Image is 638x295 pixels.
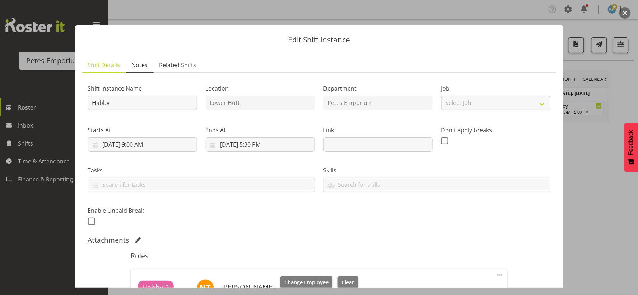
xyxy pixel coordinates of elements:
[323,126,433,134] label: Link
[624,123,638,172] button: Feedback - Show survey
[628,130,634,155] span: Feedback
[88,84,197,93] label: Shift Instance Name
[441,126,550,134] label: Don't apply breaks
[88,236,129,244] h5: Attachments
[338,276,358,289] button: Clear
[88,137,197,152] input: Click to select...
[88,206,197,215] label: Enable Unpaid Break
[82,36,556,43] p: Edit Shift Instance
[441,84,550,93] label: Job
[221,283,275,291] h6: [PERSON_NAME]
[88,96,197,110] input: Shift Instance Name
[342,278,354,286] span: Clear
[88,61,120,69] span: Shift Details
[143,282,169,293] span: Habby 3
[280,276,332,289] button: Change Employee
[206,126,315,134] label: Ends At
[323,84,433,93] label: Department
[131,252,507,260] h5: Roles
[284,278,329,286] span: Change Employee
[159,61,196,69] span: Related Shifts
[88,166,315,175] label: Tasks
[88,179,315,190] input: Search for tasks
[88,126,197,134] label: Starts At
[132,61,148,69] span: Notes
[206,84,315,93] label: Location
[324,179,550,190] input: Search for skills
[206,137,315,152] input: Click to select...
[323,166,550,175] label: Skills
